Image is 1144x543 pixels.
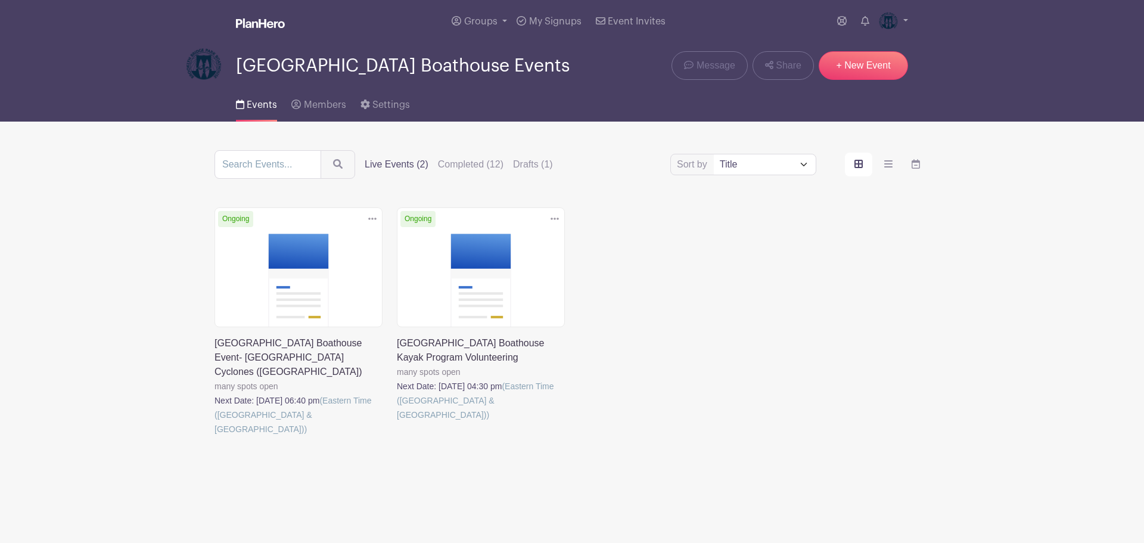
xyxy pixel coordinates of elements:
div: order and view [845,153,929,176]
span: My Signups [529,17,582,26]
span: Settings [372,100,410,110]
span: Share [776,58,801,73]
span: Events [247,100,277,110]
label: Drafts (1) [513,157,553,172]
a: + New Event [819,51,908,80]
span: Groups [464,17,498,26]
label: Live Events (2) [365,157,428,172]
img: Logo-Title.png [186,48,222,83]
span: [GEOGRAPHIC_DATA] Boathouse Events [236,56,570,76]
div: filters [365,157,553,172]
img: logo_white-6c42ec7e38ccf1d336a20a19083b03d10ae64f83f12c07503d8b9e83406b4c7d.svg [236,18,285,28]
span: Message [697,58,735,73]
label: Sort by [677,157,711,172]
a: Events [236,83,277,122]
label: Completed (12) [438,157,503,172]
a: Settings [360,83,410,122]
input: Search Events... [214,150,321,179]
a: Message [672,51,747,80]
span: Members [304,100,346,110]
img: Logo-Title.png [879,12,898,31]
a: Members [291,83,346,122]
a: Share [753,51,814,80]
span: Event Invites [608,17,666,26]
